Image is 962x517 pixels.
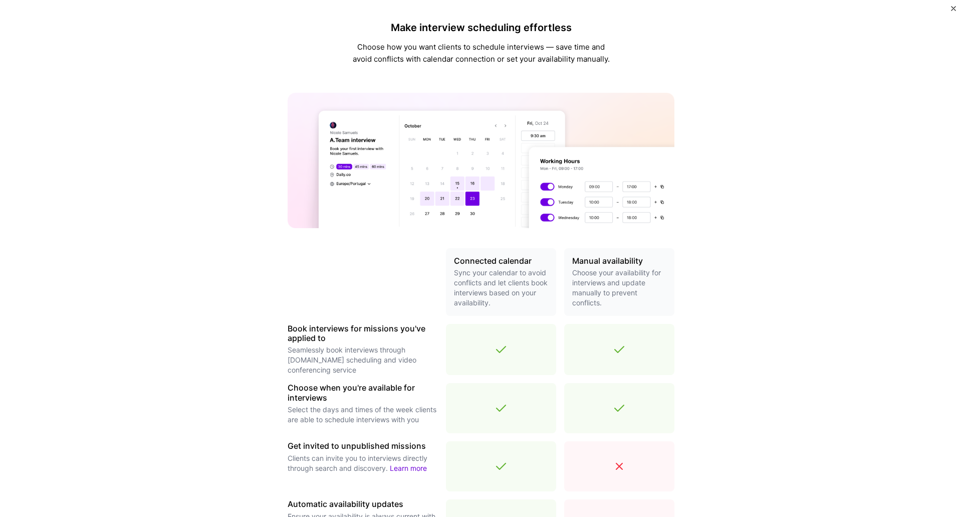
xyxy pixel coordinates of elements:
a: Learn more [390,464,427,472]
h3: Get invited to unpublished missions [288,441,438,451]
button: Close [951,6,956,17]
p: Choose how you want clients to schedule interviews — save time and avoid conflicts with calendar ... [351,41,611,65]
img: A.Team calendar banner [288,93,674,228]
h3: Automatic availability updates [288,499,438,509]
h3: Book interviews for missions you've applied to [288,324,438,343]
h3: Choose when you're available for interviews [288,383,438,402]
p: Choose your availability for interviews and update manually to prevent conflicts. [572,268,666,308]
h4: Make interview scheduling effortless [351,22,611,34]
p: Clients can invite you to interviews directly through search and discovery. [288,453,438,473]
p: Sync your calendar to avoid conflicts and let clients book interviews based on your availability. [454,268,548,308]
h3: Connected calendar [454,256,548,266]
p: Seamlessly book interviews through [DOMAIN_NAME] scheduling and video conferencing service [288,345,438,375]
p: Select the days and times of the week clients are able to schedule interviews with you [288,405,438,425]
h3: Manual availability [572,256,666,266]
